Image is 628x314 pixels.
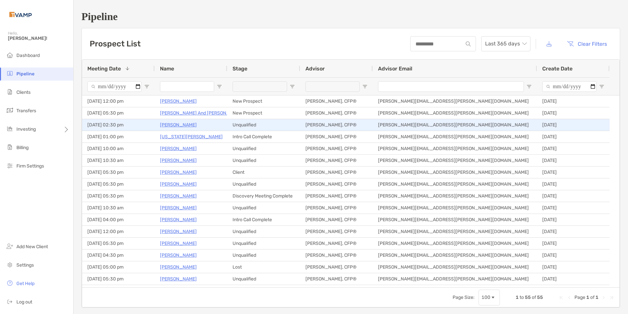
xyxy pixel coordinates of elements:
input: Create Date Filter Input [542,81,596,92]
div: [PERSON_NAME][EMAIL_ADDRESS][PERSON_NAME][DOMAIN_NAME] [373,273,537,285]
div: [DATE] [537,131,610,143]
div: [PERSON_NAME][EMAIL_ADDRESS][PERSON_NAME][DOMAIN_NAME] [373,95,537,107]
p: [PERSON_NAME] [160,239,197,248]
div: [DATE] 05:30 pm [82,178,155,190]
div: [DATE] [537,202,610,214]
span: [PERSON_NAME]! [8,36,69,41]
div: [DATE] [537,285,610,297]
div: [DATE] 10:30 am [82,155,155,166]
div: [PERSON_NAME], CFP® [300,214,373,225]
div: [DATE] 05:30 pm [82,273,155,285]
span: to [520,295,524,300]
button: Open Filter Menu [217,84,222,89]
span: Pipeline [16,71,34,77]
button: Open Filter Menu [362,84,368,89]
div: [DATE] 12:00 pm [82,226,155,237]
img: get-help icon [6,279,14,287]
div: [DATE] 04:00 pm [82,214,155,225]
a: [PERSON_NAME] [160,275,197,283]
div: [DATE] 05:30 pm [82,238,155,249]
span: Last 365 days [485,37,527,51]
img: add_new_client icon [6,242,14,250]
div: Page Size [479,290,500,305]
div: Intro Call Complete [227,131,300,143]
span: 1 [516,295,519,300]
a: [PERSON_NAME] [160,227,197,236]
img: settings icon [6,261,14,269]
a: [PERSON_NAME] [160,263,197,271]
div: [DATE] [537,273,610,285]
img: firm-settings icon [6,162,14,170]
a: [PERSON_NAME] [160,216,197,224]
div: Intro Call Complete [227,285,300,297]
input: Meeting Date Filter Input [87,81,142,92]
div: [PERSON_NAME][EMAIL_ADDRESS][PERSON_NAME][DOMAIN_NAME] [373,155,537,166]
div: [PERSON_NAME][EMAIL_ADDRESS][PERSON_NAME][DOMAIN_NAME] [373,214,537,225]
div: Unqualified [227,143,300,154]
input: Advisor Email Filter Input [378,81,524,92]
span: Investing [16,126,36,132]
img: billing icon [6,143,14,151]
span: Settings [16,262,34,268]
h1: Pipeline [81,11,620,23]
h3: Prospect List [90,39,141,48]
div: [DATE] [537,119,610,131]
div: [DATE] [537,167,610,178]
img: input icon [466,41,471,46]
span: Meeting Date [87,65,121,72]
div: [PERSON_NAME], CFP® [300,261,373,273]
img: dashboard icon [6,51,14,59]
a: [PERSON_NAME] [160,156,197,165]
div: [DATE] [537,190,610,202]
span: Log out [16,299,32,305]
div: Unqualified [227,273,300,285]
a: [PERSON_NAME] [160,204,197,212]
div: [PERSON_NAME][EMAIL_ADDRESS][PERSON_NAME][DOMAIN_NAME] [373,202,537,214]
span: Advisor [305,65,325,72]
div: [PERSON_NAME], CFP® [300,95,373,107]
div: [DATE] 02:30 pm [82,285,155,297]
div: [DATE] 04:30 pm [82,249,155,261]
div: [PERSON_NAME], CFP® [300,167,373,178]
div: Last Page [609,295,614,300]
div: [DATE] 01:00 pm [82,131,155,143]
a: [PERSON_NAME] [160,97,197,105]
img: logout icon [6,298,14,305]
button: Clear Filters [562,37,612,51]
span: Firm Settings [16,163,44,169]
div: Unqualified [227,226,300,237]
p: [PERSON_NAME] [160,121,197,129]
div: [DATE] 10:30 am [82,202,155,214]
div: Lost [227,261,300,273]
div: [DATE] [537,226,610,237]
div: Page Size: [453,295,475,300]
p: [PERSON_NAME] [160,144,197,153]
div: [PERSON_NAME], CFP® [300,273,373,285]
div: [PERSON_NAME], CFP® [300,119,373,131]
button: Open Filter Menu [599,84,604,89]
div: [PERSON_NAME], CFP® [300,238,373,249]
div: Unqualified [227,202,300,214]
span: Advisor Email [378,65,412,72]
div: [PERSON_NAME][EMAIL_ADDRESS][PERSON_NAME][DOMAIN_NAME] [373,131,537,143]
div: [DATE] 05:00 pm [82,261,155,273]
p: [US_STATE][PERSON_NAME] [160,133,223,141]
div: [DATE] [537,95,610,107]
div: [DATE] 05:30 pm [82,190,155,202]
div: [DATE] [537,238,610,249]
a: [PERSON_NAME] [160,251,197,259]
a: [PERSON_NAME] And [PERSON_NAME] [160,109,244,117]
div: [DATE] 02:30 pm [82,119,155,131]
span: Transfers [16,108,36,114]
div: [PERSON_NAME], CFP® [300,178,373,190]
a: [PERSON_NAME] [160,180,197,188]
img: transfers icon [6,106,14,114]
